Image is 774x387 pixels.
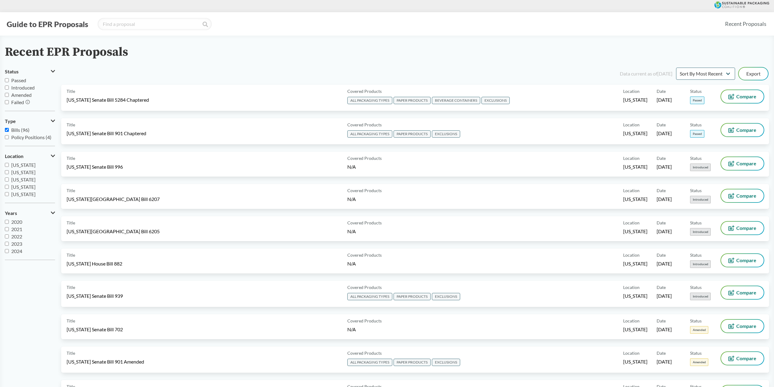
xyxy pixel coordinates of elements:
[432,97,480,104] span: BEVERAGE CONTAINERS
[67,326,123,333] span: [US_STATE] Senate Bill 702
[347,121,382,128] span: Covered Products
[736,324,756,329] span: Compare
[657,228,672,235] span: [DATE]
[736,258,756,263] span: Compare
[67,130,146,137] span: [US_STATE] Senate Bill 901 Chaptered
[721,189,764,202] button: Compare
[394,359,431,366] span: PAPER PRODUCTS
[5,210,17,216] span: Years
[347,359,392,366] span: ALL PACKAGING TYPES
[5,151,55,161] button: Location
[67,164,123,170] span: [US_STATE] Senate Bill 996
[11,162,36,168] span: [US_STATE]
[5,118,16,124] span: Type
[11,99,24,105] span: Failed
[11,248,22,254] span: 2024
[347,164,356,170] span: N/A
[347,155,382,161] span: Covered Products
[5,208,55,218] button: Years
[347,187,382,194] span: Covered Products
[721,90,764,103] button: Compare
[5,249,9,253] input: 2024
[5,128,9,132] input: Bills (96)
[736,161,756,166] span: Compare
[5,153,23,159] span: Location
[736,94,756,99] span: Compare
[67,187,75,194] span: Title
[11,169,36,175] span: [US_STATE]
[5,242,9,246] input: 2023
[690,284,702,290] span: Status
[690,260,711,268] span: Introduced
[67,121,75,128] span: Title
[347,97,392,104] span: ALL PACKAGING TYPES
[67,97,149,103] span: [US_STATE] Senate Bill 5284 Chaptered
[623,155,640,161] span: Location
[481,97,510,104] span: EXCLUSIONS
[67,358,144,365] span: [US_STATE] Senate Bill 901 Amended
[67,318,75,324] span: Title
[11,234,22,239] span: 2022
[5,93,9,97] input: Amended
[690,252,702,258] span: Status
[394,130,431,138] span: PAPER PRODUCTS
[721,352,764,365] button: Compare
[721,254,764,267] button: Compare
[690,326,708,334] span: Amended
[690,187,702,194] span: Status
[690,350,702,356] span: Status
[623,130,647,137] span: [US_STATE]
[11,241,22,247] span: 2023
[690,358,708,366] span: Amended
[5,234,9,238] input: 2022
[657,155,666,161] span: Date
[721,286,764,299] button: Compare
[347,326,356,332] span: N/A
[690,121,702,128] span: Status
[347,261,356,266] span: N/A
[5,170,9,174] input: [US_STATE]
[5,192,9,196] input: [US_STATE]
[657,284,666,290] span: Date
[347,284,382,290] span: Covered Products
[690,196,711,203] span: Introduced
[623,358,647,365] span: [US_STATE]
[657,326,672,333] span: [DATE]
[5,86,9,90] input: Introduced
[657,88,666,94] span: Date
[11,127,30,133] span: Bills (96)
[98,18,212,30] input: Find a proposal
[690,318,702,324] span: Status
[722,17,769,31] a: Recent Proposals
[721,222,764,234] button: Compare
[623,252,640,258] span: Location
[690,155,702,161] span: Status
[347,88,382,94] span: Covered Products
[11,85,35,90] span: Introduced
[623,293,647,299] span: [US_STATE]
[739,68,768,80] button: Export
[67,220,75,226] span: Title
[721,157,764,170] button: Compare
[67,228,160,235] span: [US_STATE][GEOGRAPHIC_DATA] Bill 6205
[5,69,19,74] span: Status
[67,196,160,202] span: [US_STATE][GEOGRAPHIC_DATA] Bill 6207
[657,293,672,299] span: [DATE]
[5,163,9,167] input: [US_STATE]
[657,164,672,170] span: [DATE]
[623,326,647,333] span: [US_STATE]
[690,97,704,104] span: Passed
[623,164,647,170] span: [US_STATE]
[623,350,640,356] span: Location
[721,320,764,332] button: Compare
[347,252,382,258] span: Covered Products
[5,100,9,104] input: Failed
[657,358,672,365] span: [DATE]
[5,220,9,224] input: 2020
[657,318,666,324] span: Date
[347,293,392,300] span: ALL PACKAGING TYPES
[394,97,431,104] span: PAPER PRODUCTS
[623,228,647,235] span: [US_STATE]
[736,128,756,132] span: Compare
[657,350,666,356] span: Date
